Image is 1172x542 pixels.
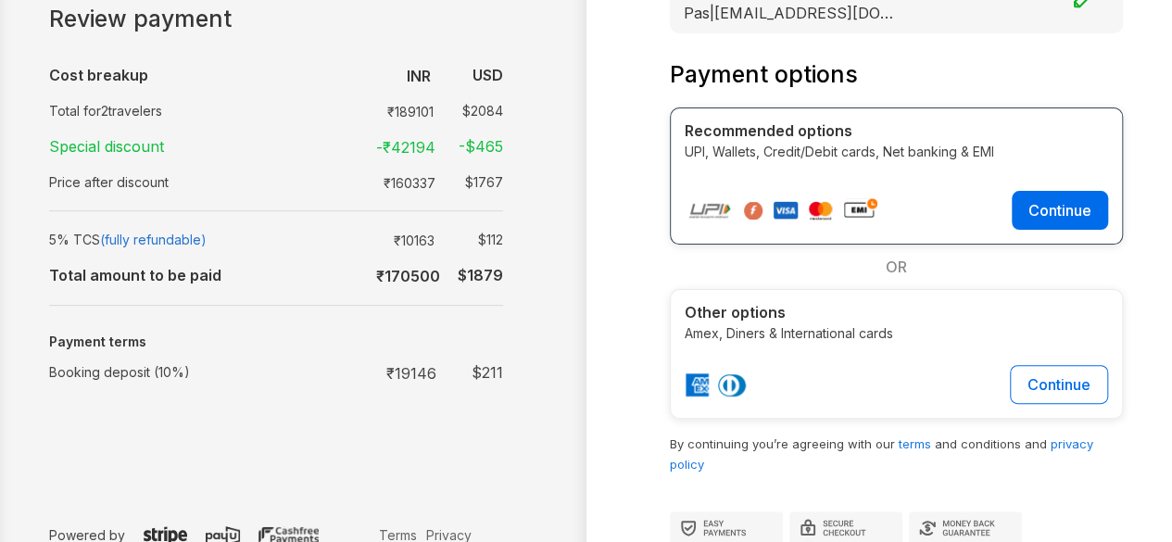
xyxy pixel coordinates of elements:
[684,4,897,21] p: Pas | [EMAIL_ADDRESS][DOMAIN_NAME]
[355,257,364,294] td: :
[49,94,355,128] td: Total for 2 travelers
[1012,191,1108,230] button: Continue
[443,169,502,195] td: $ 1767
[355,354,364,391] td: :
[49,137,164,156] strong: Special discount
[472,363,503,382] strong: $ 211
[407,67,431,85] b: INR
[49,6,503,33] h1: Review payment
[376,267,440,285] b: ₹ 170500
[49,334,503,350] h5: Payment terms
[355,165,364,199] td: :
[685,304,1109,321] h4: Other options
[386,364,436,383] strong: ₹ 19146
[49,222,355,257] td: 5% TCS
[355,222,364,257] td: :
[355,128,364,165] td: :
[49,66,148,84] b: Cost breakup
[458,266,503,284] b: $ 1879
[49,354,355,391] td: Booking deposit (10%)
[670,245,1124,289] div: OR
[670,61,1124,89] h3: Payment options
[685,142,1109,161] p: UPI, Wallets, Credit/Debit cards, Net banking & EMI
[355,57,364,94] td: :
[459,137,503,156] strong: -$ 465
[441,97,502,124] td: $ 2084
[899,436,931,451] a: terms
[374,226,443,253] td: ₹ 10163
[685,122,1109,140] h4: Recommended options
[374,97,442,124] td: ₹ 189101
[355,94,364,128] td: :
[49,165,355,199] td: Price after discount
[49,266,221,284] b: Total amount to be paid
[375,138,435,157] strong: -₹ 42194
[1010,365,1108,404] button: Continue
[473,66,503,84] b: USD
[442,226,502,253] td: $ 112
[100,232,207,247] span: (fully refundable)
[670,434,1124,474] p: By continuing you’re agreeing with our and conditions and
[374,169,444,195] td: ₹ 160337
[685,323,1109,343] p: Amex, Diners & International cards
